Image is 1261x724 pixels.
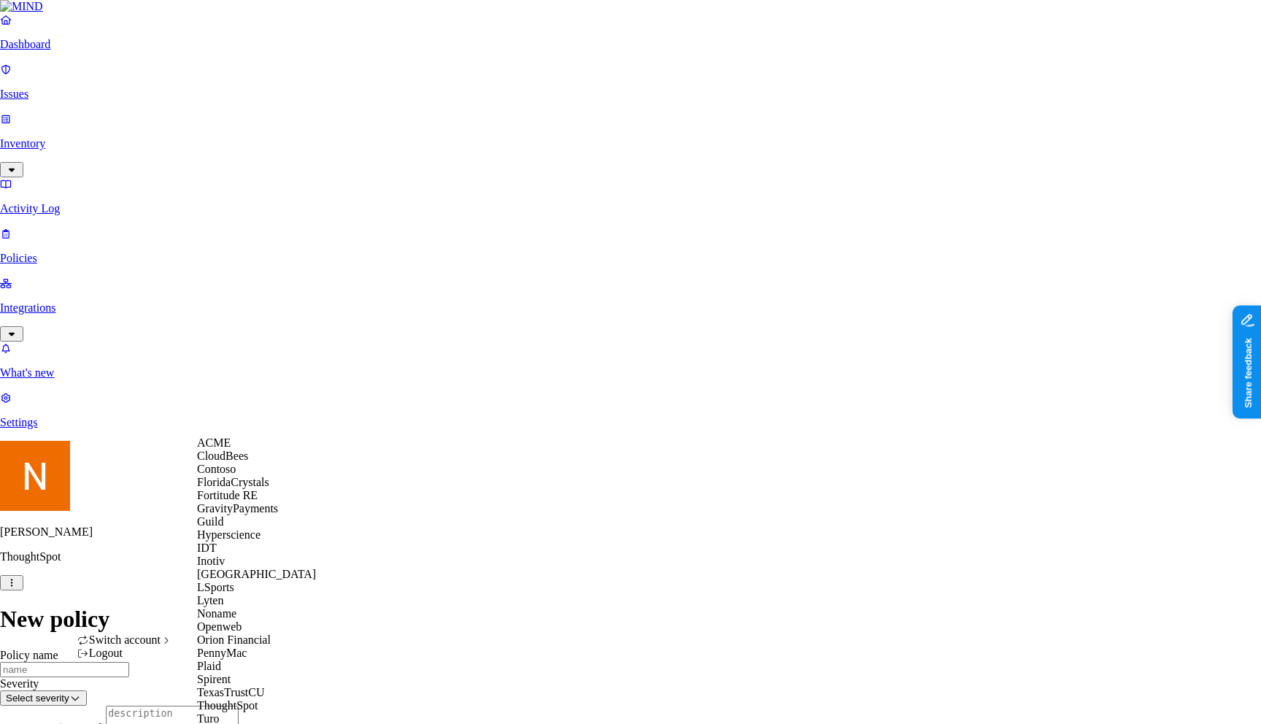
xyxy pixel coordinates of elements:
[197,528,261,541] span: Hyperscience
[197,555,225,567] span: Inotiv
[197,620,242,633] span: Openweb
[89,633,161,646] span: Switch account
[197,647,247,659] span: PennyMac
[197,581,234,593] span: LSports
[197,673,231,685] span: Spirent
[197,686,265,698] span: TexasTrustCU
[197,607,236,620] span: Noname
[197,568,316,580] span: [GEOGRAPHIC_DATA]
[197,594,223,606] span: Lyten
[197,450,248,462] span: CloudBees
[77,647,173,660] div: Logout
[197,502,278,515] span: GravityPayments
[197,476,269,488] span: FloridaCrystals
[197,463,236,475] span: Contoso
[197,660,221,672] span: Plaid
[197,436,231,449] span: ACME
[197,633,271,646] span: Orion Financial
[197,699,258,712] span: ThoughtSpot
[197,515,223,528] span: Guild
[197,489,258,501] span: Fortitude RE
[197,542,217,554] span: IDT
